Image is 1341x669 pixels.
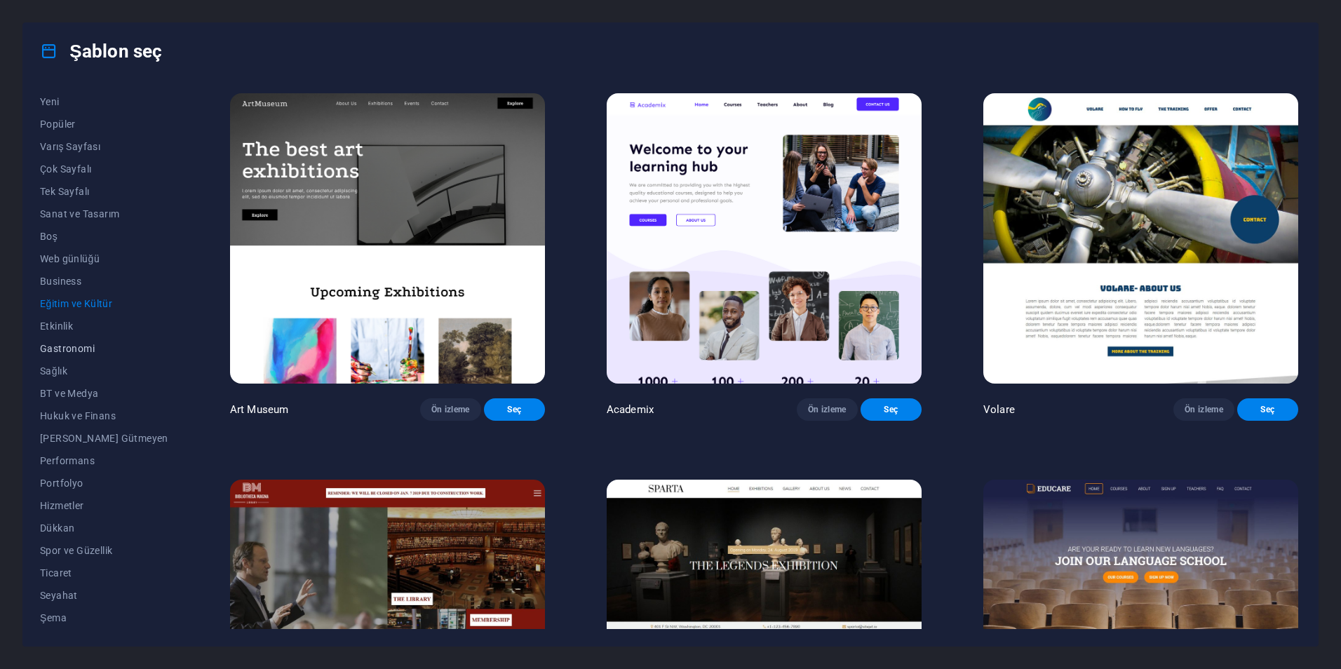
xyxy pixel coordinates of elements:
button: Spor ve Güzellik [40,539,168,562]
span: Seç [495,404,534,415]
button: Business [40,270,168,292]
span: Seç [1248,404,1287,415]
button: Ön izleme [1173,398,1234,421]
button: Boş [40,225,168,248]
span: Eğitim ve Kültür [40,298,168,309]
span: Portfolyo [40,478,168,489]
button: Seyahat [40,584,168,607]
button: Etkinlik [40,315,168,337]
button: Sanat ve Tasarım [40,203,168,225]
button: Performans [40,450,168,472]
span: Spor ve Güzellik [40,545,168,556]
span: BT ve Medya [40,388,168,399]
span: Dükkan [40,522,168,534]
button: Sağlık [40,360,168,382]
p: Academix [607,403,654,417]
button: Ön izleme [420,398,481,421]
button: Ticaret [40,562,168,584]
img: Art Museum [230,93,545,384]
span: Performans [40,455,168,466]
span: Web günlüğü [40,253,168,264]
button: Yeni [40,90,168,113]
button: BT ve Medya [40,382,168,405]
button: Tek Sayfalı [40,180,168,203]
button: Çok Sayfalı [40,158,168,180]
span: Ön izleme [1185,404,1223,415]
span: Hukuk ve Finans [40,410,168,421]
span: Seç [872,404,910,415]
span: Etkinlik [40,320,168,332]
span: Yeni [40,96,168,107]
button: Popüler [40,113,168,135]
span: Sanat ve Tasarım [40,208,168,219]
span: Şema [40,612,168,623]
span: Hizmetler [40,500,168,511]
button: Eğitim ve Kültür [40,292,168,315]
span: Gastronomi [40,343,168,354]
span: Varış Sayfası [40,141,168,152]
button: Dükkan [40,517,168,539]
span: [PERSON_NAME] Gütmeyen [40,433,168,444]
img: Volare [983,93,1298,384]
h4: Şablon seç [40,40,162,62]
span: Tek Sayfalı [40,186,168,197]
button: Seç [1237,398,1298,421]
span: Seyahat [40,590,168,601]
button: Web günlüğü [40,248,168,270]
span: Çok Sayfalı [40,163,168,175]
button: Portfolyo [40,472,168,494]
button: Ön izleme [797,398,858,421]
span: Business [40,276,168,287]
button: Varış Sayfası [40,135,168,158]
button: Seç [861,398,922,421]
button: Hizmetler [40,494,168,517]
button: [PERSON_NAME] Gütmeyen [40,427,168,450]
button: Seç [484,398,545,421]
span: Ticaret [40,567,168,579]
span: Sağlık [40,365,168,377]
p: Volare [983,403,1015,417]
button: Gastronomi [40,337,168,360]
span: Boş [40,231,168,242]
img: Academix [607,93,922,384]
button: Şema [40,607,168,629]
span: Ön izleme [808,404,847,415]
button: Hukuk ve Finans [40,405,168,427]
span: Popüler [40,119,168,130]
p: Art Museum [230,403,288,417]
span: Ön izleme [431,404,470,415]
